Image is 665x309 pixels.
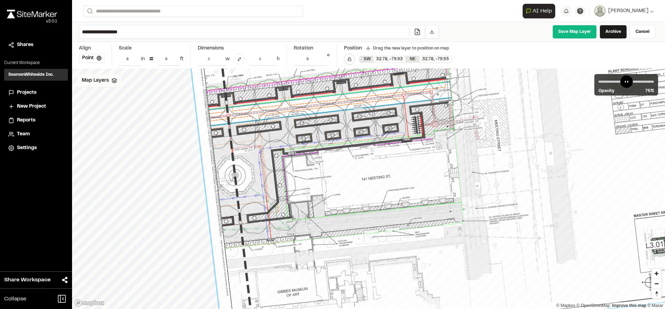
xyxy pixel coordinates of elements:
a: Save Map Layer [552,25,597,39]
button: Lock Map Layer Position [344,54,355,65]
div: Position [344,45,362,52]
div: Scale [119,45,132,52]
a: Add/Change File [409,28,425,35]
div: 32.78 , -79.93 [419,56,452,62]
a: Settings [8,144,64,152]
span: Shares [17,41,33,49]
div: SW [360,56,373,62]
span: 75 % [645,88,654,94]
a: Shares [8,41,64,49]
div: ft [180,55,184,63]
a: New Project [8,103,64,110]
span: AI Help [533,7,552,15]
a: Archive [600,25,627,39]
span: Collapse [4,295,26,303]
a: Map feedback [612,303,646,308]
a: Projects [8,89,64,97]
span: Settings [17,144,37,152]
h3: SeamonWhiteside Inc. [8,72,54,78]
button: Search [83,6,96,17]
a: Maxar [647,303,663,308]
div: = [149,54,154,65]
a: Reports [8,117,64,124]
button: Download File [425,25,438,38]
button: Point [79,54,105,63]
div: ° [327,52,330,66]
div: 32.78 , -79.93 [373,56,406,62]
div: h [277,55,280,63]
div: Rotation [294,45,330,52]
div: Open AI Assistant [523,4,558,18]
button: Open AI Assistant [523,4,555,18]
p: Current Workspace [4,60,68,66]
button: Reset bearing to north [651,289,662,299]
img: User [594,6,605,17]
div: Dimensions [198,45,280,52]
a: Team [8,130,64,138]
img: rebrand.png [7,10,57,18]
span: Team [17,130,30,138]
span: Opacity [598,88,614,94]
div: in [141,55,145,63]
span: New Project [17,103,46,110]
button: [PERSON_NAME] [594,6,654,17]
a: Mapbox [556,303,575,308]
span: Map Layers [82,77,109,84]
span: Projects [17,89,36,97]
span: [PERSON_NAME] [608,7,648,15]
span: Share Workspace [4,276,51,284]
div: Align [79,45,105,52]
div: NE [406,56,419,62]
span: Reports [17,117,35,124]
a: Mapbox logo [74,299,105,307]
button: Zoom out [651,279,662,289]
div: Drag the new layer to position on map [366,45,449,52]
div: Oh geez...please don't... [7,18,57,25]
a: OpenStreetMap [577,303,610,308]
div: w [225,55,230,63]
div: SW 32.778543921181566, -79.93194588263748 | NE 32.779201056218184, -79.93077349673294 [360,56,452,63]
button: Zoom in [651,269,662,279]
canvas: Map [72,69,665,309]
a: Cancel [630,25,655,39]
